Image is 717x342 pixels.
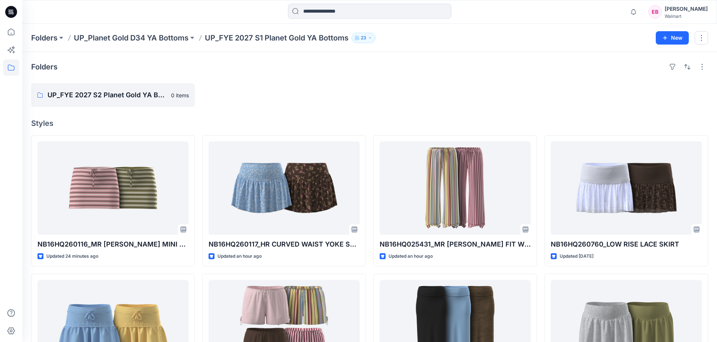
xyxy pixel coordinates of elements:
h4: Folders [31,62,58,71]
a: NB16HQ260117_HR CURVED WAIST YOKE SKIRT [209,141,360,235]
p: NB16HQ260117_HR CURVED WAIST YOKE SKIRT [209,239,360,250]
p: NB16HQ025431_MR [PERSON_NAME] FIT WIDE LEG PANT W DRAWCORD [380,239,531,250]
div: [PERSON_NAME] [665,4,708,13]
p: Updated an hour ago [389,253,433,260]
a: NB16HQ260116_MR MICRO MINI SKORT W SIDE SEAM NOTCH AND DRAWCORD [37,141,189,235]
p: UP_FYE 2027 S2 Planet Gold YA Bottoms [48,90,167,100]
a: NB16HQ025431_MR REG FIT WIDE LEG PANT W DRAWCORD [380,141,531,235]
a: Folders [31,33,58,43]
p: 0 items [171,91,189,99]
p: NB16HQ260116_MR [PERSON_NAME] MINI SKORT W SIDE SEAM NOTCH AND DRAWCORD [37,239,189,250]
p: Updated an hour ago [217,253,262,260]
p: UP_FYE 2027 S1 Planet Gold YA Bottoms [205,33,348,43]
p: 23 [361,34,366,42]
button: 23 [351,33,376,43]
a: UP_FYE 2027 S2 Planet Gold YA Bottoms0 items [31,83,195,107]
h4: Styles [31,119,708,128]
a: UP_Planet Gold D34 YA Bottoms [74,33,189,43]
button: New [656,31,689,45]
a: NB16HQ260760_LOW RISE LACE SKIRT [551,141,702,235]
p: Updated [DATE] [560,253,593,260]
div: EB [648,5,662,19]
p: Updated 24 minutes ago [46,253,98,260]
div: Walmart [665,13,708,19]
p: NB16HQ260760_LOW RISE LACE SKIRT [551,239,702,250]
